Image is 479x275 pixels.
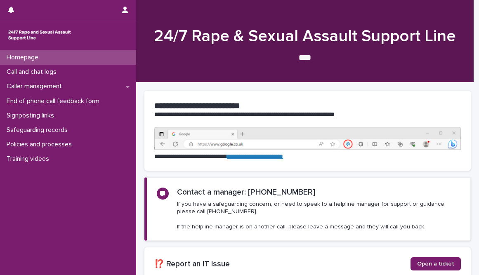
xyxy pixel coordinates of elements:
p: End of phone call feedback form [3,97,106,105]
p: Call and chat logs [3,68,63,76]
p: Caller management [3,82,68,90]
img: rhQMoQhaT3yELyF149Cw [7,27,73,43]
img: https%3A%2F%2Fcdn.document360.io%2F0deca9d6-0dac-4e56-9e8f-8d9979bfce0e%2FImages%2FDocumentation%... [154,127,461,150]
span: Open a ticket [417,261,454,267]
h1: 24/7 Rape & Sexual Assault Support Line [144,26,465,46]
p: If you have a safeguarding concern, or need to speak to a helpline manager for support or guidanc... [177,200,460,230]
p: Homepage [3,54,45,61]
p: Safeguarding records [3,126,74,134]
p: Signposting links [3,112,61,120]
p: Policies and processes [3,141,78,148]
p: Training videos [3,155,56,163]
h2: Contact a manager: [PHONE_NUMBER] [177,188,315,197]
h2: ⁉️ Report an IT issue [154,259,411,269]
a: Open a ticket [411,257,461,270]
